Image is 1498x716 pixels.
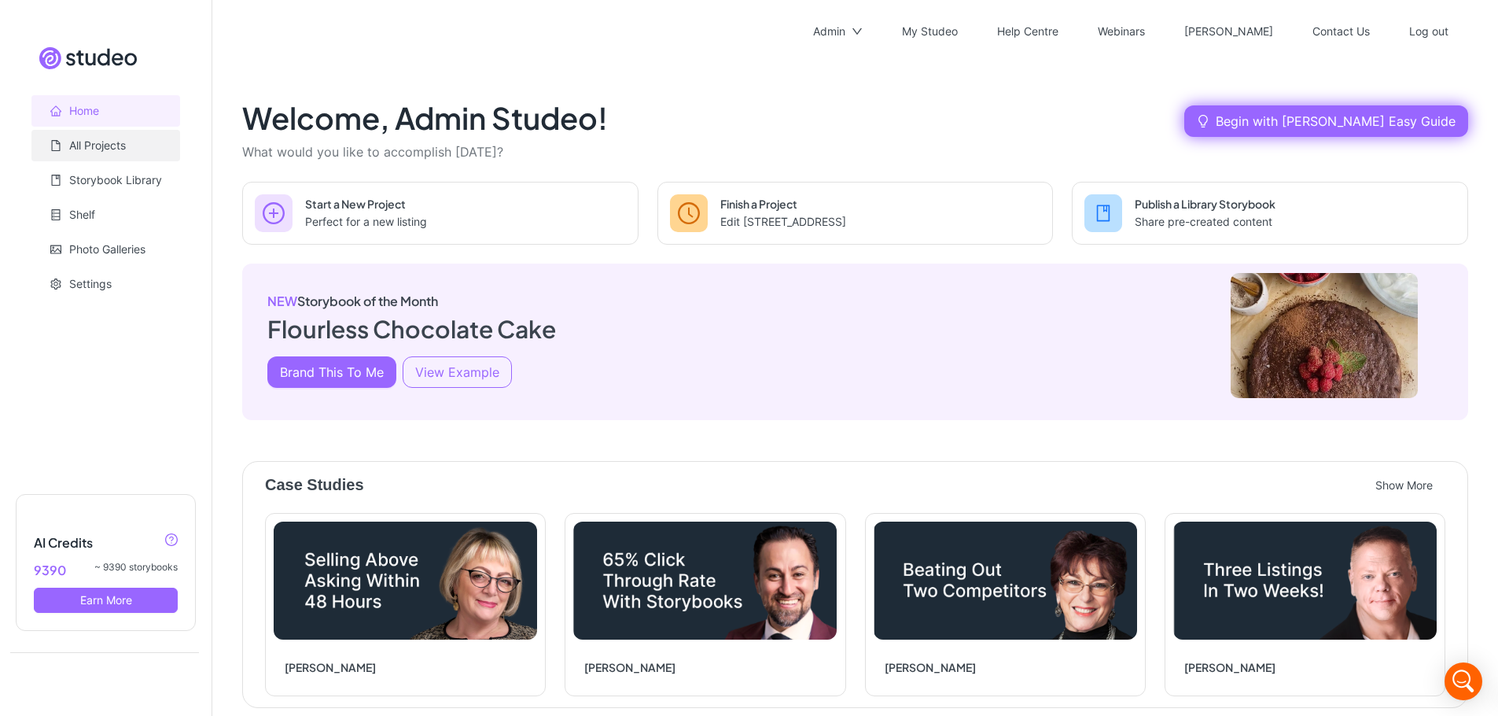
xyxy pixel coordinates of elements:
[267,314,556,344] span: Flourless Chocolate Cake
[997,24,1058,38] a: Help Centre
[242,100,608,136] h1: Welcome, Admin Studeo!
[69,242,145,256] a: Photo Galleries
[1216,113,1456,129] span: Begin with [PERSON_NAME] Easy Guide
[69,138,126,152] a: All Projects
[69,208,95,221] a: Shelf
[1445,662,1482,700] div: Open Intercom Messenger
[267,356,396,388] button: Brand This To Me
[280,364,384,380] span: Brand This To Me
[242,144,503,160] span: What would you like to accomplish [DATE]?
[80,593,132,607] span: Earn More
[813,6,845,57] div: Admin
[1184,105,1468,137] a: Begin with [PERSON_NAME] Easy Guide
[34,588,178,613] button: Earn More
[165,533,178,546] span: question-circle
[50,279,61,290] span: setting
[415,364,499,380] span: View Example
[1312,24,1370,38] a: Contact Us
[267,293,297,309] span: NEW
[39,47,137,69] img: Site logo
[1375,478,1433,492] span: Show More
[1409,24,1448,38] a: Log out
[69,173,162,186] a: Storybook Library
[902,24,958,38] a: My Studeo
[1363,473,1445,498] button: Show More
[34,560,66,580] span: 9390
[69,104,99,117] a: Home
[267,295,556,308] span: Storybook of the Month
[403,356,512,388] a: View Example
[1197,115,1209,127] span: bulb
[852,26,863,37] span: down
[69,268,167,300] span: Settings
[94,560,178,575] span: ~ 9390 storybooks
[1184,24,1273,38] a: [PERSON_NAME]
[34,533,178,552] h5: AI Credits
[265,473,364,497] span: Case Studies
[1098,24,1145,38] a: Webinars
